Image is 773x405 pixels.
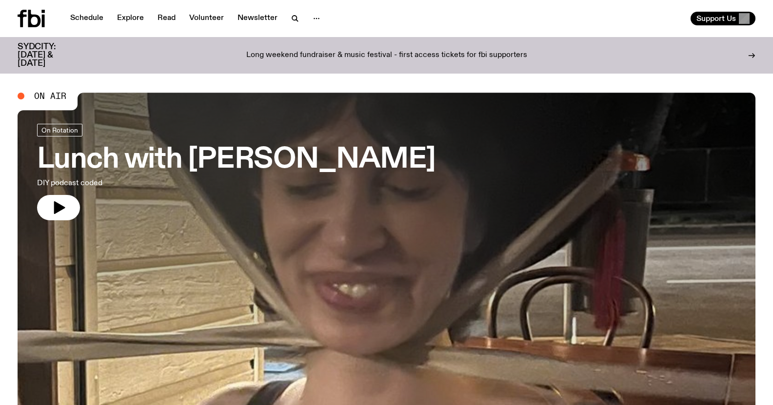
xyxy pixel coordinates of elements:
[691,12,755,25] button: Support Us
[41,126,78,134] span: On Rotation
[37,124,436,220] a: Lunch with [PERSON_NAME]DIY podcast coded
[232,12,283,25] a: Newsletter
[37,146,436,174] h3: Lunch with [PERSON_NAME]
[152,12,181,25] a: Read
[111,12,150,25] a: Explore
[37,177,287,189] p: DIY podcast coded
[64,12,109,25] a: Schedule
[246,51,527,60] p: Long weekend fundraiser & music festival - first access tickets for fbi supporters
[183,12,230,25] a: Volunteer
[37,124,82,136] a: On Rotation
[696,14,736,23] span: Support Us
[18,43,80,68] h3: SYDCITY: [DATE] & [DATE]
[34,92,66,100] span: On Air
